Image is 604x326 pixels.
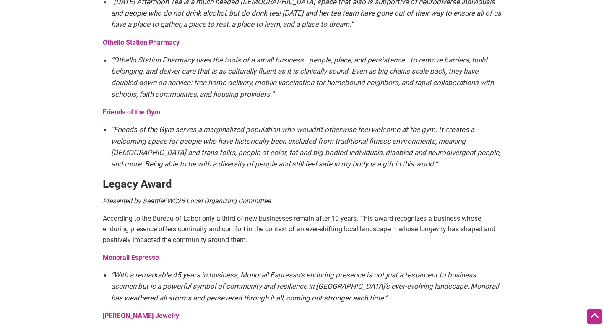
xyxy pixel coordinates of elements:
[111,56,494,98] em: “Othello Station Pharmacy uses the tools of a small business—people, place, and persistence—to re...
[103,197,271,205] em: Presented by SeattleFWC26 Local Organizing Committee
[103,312,179,320] a: [PERSON_NAME] Jewelry
[111,271,499,302] em: “With a remarkable 45 years in business, Monorail Espresso’s enduring presence is not just a test...
[103,254,159,261] a: Monorail Espresso
[103,178,172,190] strong: Legacy Award
[111,125,500,168] em: “Friends of the Gym serves a marginalized population who wouldn’t otherwise feel welcome at the g...
[103,39,180,47] a: Othello Station Pharmacy
[103,108,160,116] a: Friends of the Gym
[587,309,602,324] div: Scroll Back to Top
[103,213,501,246] p: According to the Bureau of Labor only a third of new businesses remain after 10 years. This award...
